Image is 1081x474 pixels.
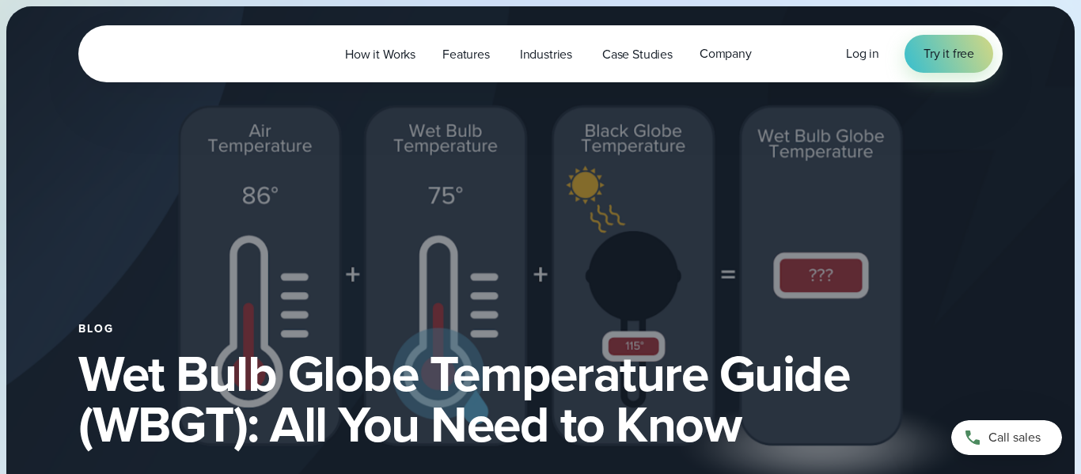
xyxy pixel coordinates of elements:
[332,38,429,70] a: How it Works
[700,44,752,63] span: Company
[442,45,490,64] span: Features
[846,44,879,63] a: Log in
[951,420,1062,455] a: Call sales
[988,428,1041,447] span: Call sales
[589,38,686,70] a: Case Studies
[924,44,974,63] span: Try it free
[78,323,1003,336] div: Blog
[345,45,415,64] span: How it Works
[78,348,1003,449] h1: Wet Bulb Globe Temperature Guide (WBGT): All You Need to Know
[905,35,993,73] a: Try it free
[602,45,673,64] span: Case Studies
[520,45,572,64] span: Industries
